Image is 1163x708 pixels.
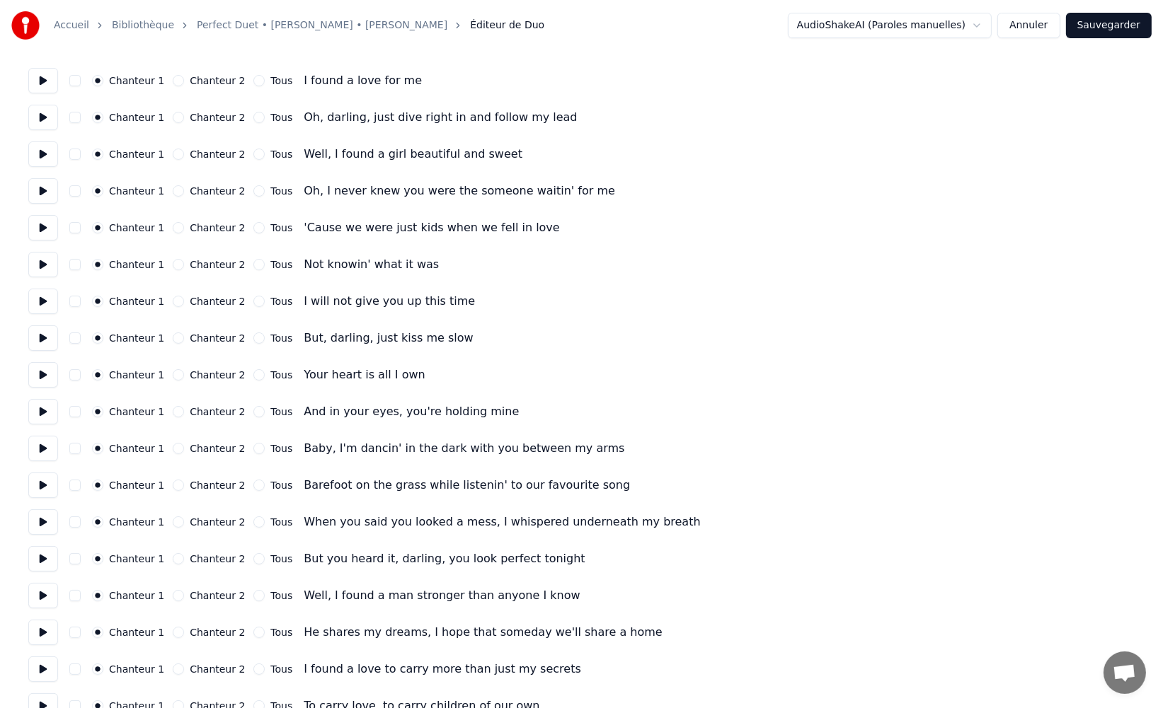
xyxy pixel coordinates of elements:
label: Chanteur 2 [190,627,245,637]
div: Barefoot on the grass while listenin' to our favourite song [304,477,630,494]
nav: breadcrumb [54,18,544,33]
div: Oh, I never knew you were the someone waitin' for me [304,182,615,199]
label: Chanteur 1 [109,517,164,527]
label: Chanteur 1 [109,333,164,343]
div: Well, I found a girl beautiful and sweet [304,146,522,163]
span: Éditeur de Duo [470,18,544,33]
label: Chanteur 1 [109,480,164,490]
label: Chanteur 2 [190,112,245,122]
label: Chanteur 1 [109,186,164,196]
a: Bibliothèque [112,18,174,33]
div: I found a love to carry more than just my secrets [304,661,581,678]
label: Chanteur 2 [190,591,245,600]
label: Tous [270,260,292,269]
label: Chanteur 2 [190,223,245,233]
div: Oh, darling, just dive right in and follow my lead [304,109,577,126]
label: Tous [270,76,292,86]
label: Chanteur 1 [109,554,164,564]
img: youka [11,11,40,40]
label: Tous [270,664,292,674]
label: Chanteur 1 [109,296,164,306]
button: Annuler [997,13,1060,38]
label: Tous [270,186,292,196]
label: Chanteur 1 [109,407,164,417]
label: Tous [270,112,292,122]
div: 'Cause we were just kids when we fell in love [304,219,559,236]
div: But, darling, just kiss me slow [304,330,473,347]
label: Chanteur 2 [190,443,245,453]
div: But you heard it, darling, you look perfect tonight [304,550,585,567]
label: Tous [270,591,292,600]
label: Tous [270,443,292,453]
button: Sauvegarder [1066,13,1152,38]
div: When you said you looked a mess, I whispered underneath my breath [304,513,700,530]
label: Tous [270,554,292,564]
label: Tous [270,480,292,490]
label: Tous [270,407,292,417]
div: Not knowin' what it was [304,256,439,273]
label: Chanteur 2 [190,296,245,306]
label: Tous [270,517,292,527]
label: Chanteur 1 [109,149,164,159]
label: Chanteur 1 [109,223,164,233]
label: Chanteur 2 [190,554,245,564]
div: I will not give you up this time [304,293,475,310]
label: Chanteur 2 [190,480,245,490]
label: Chanteur 2 [190,370,245,380]
label: Chanteur 1 [109,260,164,269]
label: Tous [270,333,292,343]
label: Tous [270,296,292,306]
label: Chanteur 1 [109,370,164,380]
label: Tous [270,149,292,159]
label: Tous [270,223,292,233]
label: Chanteur 1 [109,627,164,637]
a: Accueil [54,18,89,33]
label: Chanteur 2 [190,407,245,417]
label: Chanteur 2 [190,517,245,527]
div: He shares my dreams, I hope that someday we'll share a home [304,624,662,641]
label: Chanteur 1 [109,76,164,86]
label: Chanteur 1 [109,591,164,600]
div: Ouvrir le chat [1104,651,1146,694]
label: Chanteur 2 [190,76,245,86]
label: Tous [270,627,292,637]
div: And in your eyes, you're holding mine [304,403,519,420]
label: Chanteur 2 [190,664,245,674]
div: I found a love for me [304,72,422,89]
label: Tous [270,370,292,380]
label: Chanteur 1 [109,443,164,453]
label: Chanteur 2 [190,186,245,196]
label: Chanteur 2 [190,333,245,343]
div: Your heart is all I own [304,366,425,383]
label: Chanteur 2 [190,260,245,269]
label: Chanteur 1 [109,112,164,122]
label: Chanteur 2 [190,149,245,159]
a: Perfect Duet • [PERSON_NAME] • [PERSON_NAME] [197,18,447,33]
div: Well, I found a man stronger than anyone I know [304,587,580,604]
div: Baby, I'm dancin' in the dark with you between my arms [304,440,624,457]
label: Chanteur 1 [109,664,164,674]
